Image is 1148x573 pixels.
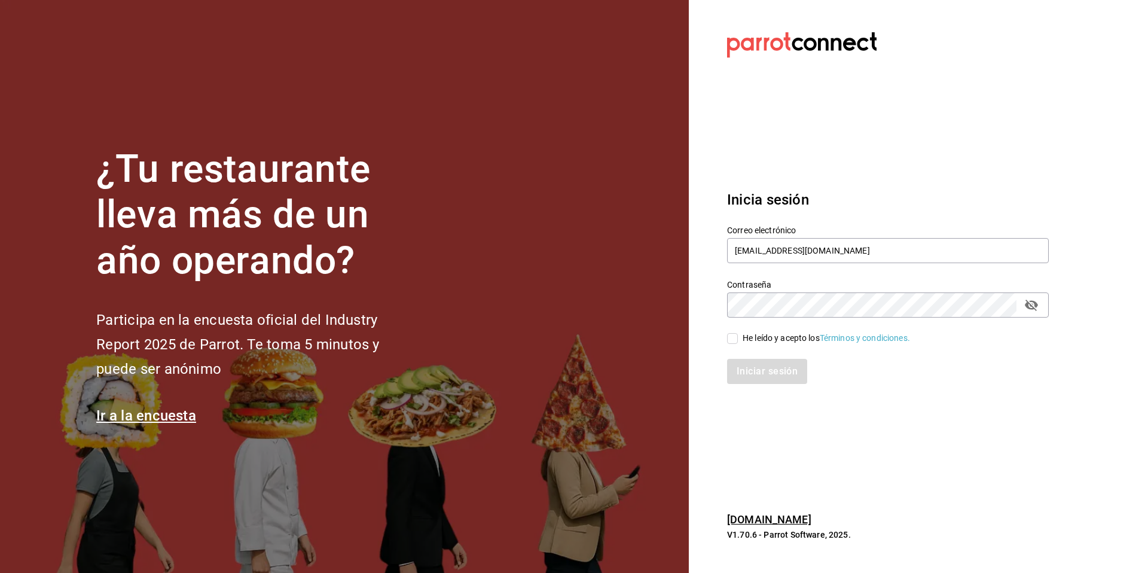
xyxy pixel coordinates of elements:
[820,333,910,343] a: Términos y condiciones.
[727,189,1049,211] h3: Inicia sesión
[727,225,1049,234] label: Correo electrónico
[96,308,419,381] h2: Participa en la encuesta oficial del Industry Report 2025 de Parrot. Te toma 5 minutos y puede se...
[1021,295,1042,315] button: passwordField
[96,407,196,424] a: Ir a la encuesta
[727,238,1049,263] input: Ingresa tu correo electrónico
[727,280,1049,288] label: Contraseña
[96,147,419,284] h1: ¿Tu restaurante lleva más de un año operando?
[727,529,1049,541] p: V1.70.6 - Parrot Software, 2025.
[727,513,811,526] a: [DOMAIN_NAME]
[743,332,910,345] div: He leído y acepto los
